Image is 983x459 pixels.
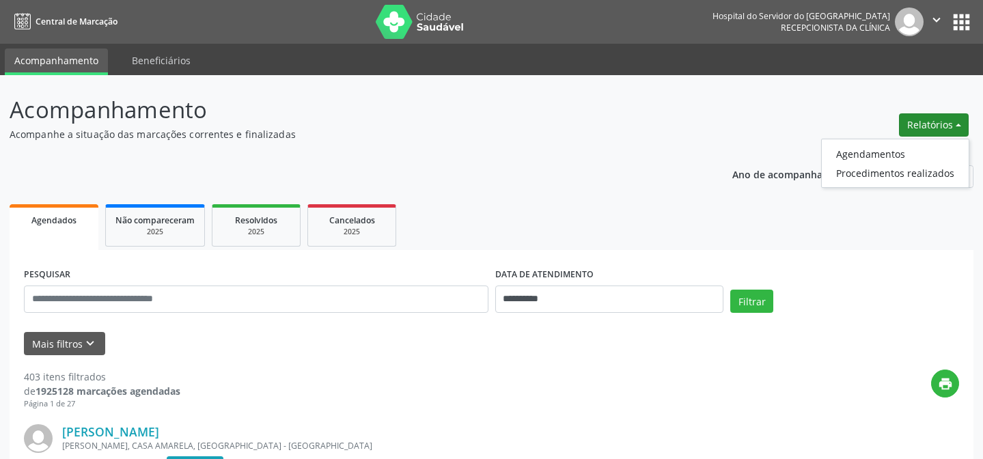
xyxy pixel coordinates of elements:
button: print [931,370,959,398]
a: Beneficiários [122,48,200,72]
img: img [24,424,53,453]
div: Hospital do Servidor do [GEOGRAPHIC_DATA] [712,10,890,22]
button: Mais filtroskeyboard_arrow_down [24,332,105,356]
div: de [24,384,180,398]
div: Página 1 de 27 [24,398,180,410]
button: Relatórios [899,113,969,137]
p: Acompanhamento [10,93,684,127]
label: PESQUISAR [24,264,70,286]
button: Filtrar [730,290,773,313]
div: [PERSON_NAME], CASA AMARELA, [GEOGRAPHIC_DATA] - [GEOGRAPHIC_DATA] [62,440,754,451]
a: [PERSON_NAME] [62,424,159,439]
a: Acompanhamento [5,48,108,75]
p: Ano de acompanhamento [732,165,853,182]
i: print [938,376,953,391]
div: 2025 [115,227,195,237]
a: Central de Marcação [10,10,117,33]
span: Agendados [31,214,77,226]
a: Procedimentos realizados [822,163,969,182]
img: img [895,8,924,36]
span: Cancelados [329,214,375,226]
span: Não compareceram [115,214,195,226]
div: 403 itens filtrados [24,370,180,384]
button:  [924,8,950,36]
div: 2025 [222,227,290,237]
ul: Relatórios [821,139,969,188]
i:  [929,12,944,27]
span: Central de Marcação [36,16,117,27]
a: Agendamentos [822,144,969,163]
p: Acompanhe a situação das marcações correntes e finalizadas [10,127,684,141]
span: Resolvidos [235,214,277,226]
i: keyboard_arrow_down [83,336,98,351]
label: DATA DE ATENDIMENTO [495,264,594,286]
button: apps [950,10,973,34]
div: 2025 [318,227,386,237]
span: Recepcionista da clínica [781,22,890,33]
strong: 1925128 marcações agendadas [36,385,180,398]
